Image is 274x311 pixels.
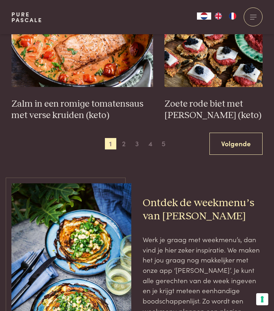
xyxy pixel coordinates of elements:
[211,12,240,20] ul: Language list
[105,138,116,149] span: 1
[131,138,143,149] span: 3
[197,12,211,20] div: Language
[209,133,263,155] a: Volgende
[143,197,263,223] h2: Ontdek de weekmenu’s van [PERSON_NAME]
[11,11,42,23] a: PurePascale
[158,138,169,149] span: 5
[211,12,225,20] a: EN
[225,12,240,20] a: FR
[144,138,156,149] span: 4
[118,138,130,149] span: 2
[164,98,263,121] h3: Zoete rode biet met [PERSON_NAME] (keto)
[11,98,153,121] h3: Zalm in een romige tomatensaus met verse kruiden (keto)
[197,12,211,20] a: NL
[197,12,240,20] aside: Language selected: Nederlands
[256,293,268,305] button: Uw voorkeuren voor toestemming voor trackingtechnologieën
